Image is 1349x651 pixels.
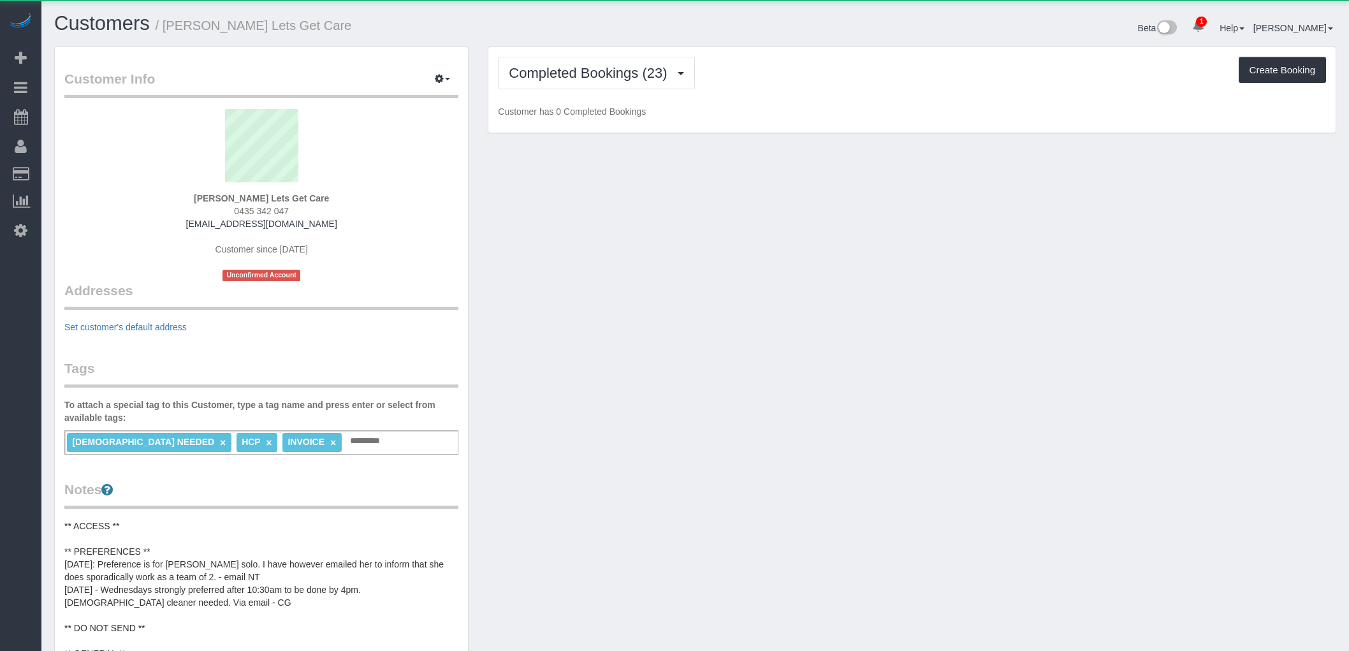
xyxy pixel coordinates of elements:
p: Customer has 0 Completed Bookings [498,105,1326,118]
img: Automaid Logo [8,13,33,31]
a: 1 [1186,13,1211,41]
a: Set customer's default address [64,322,187,332]
img: New interface [1156,20,1177,37]
a: Help [1220,23,1244,33]
span: Unconfirmed Account [222,270,300,281]
span: 1 [1196,17,1207,27]
span: Customer since [DATE] [215,244,308,254]
button: Completed Bookings (23) [498,57,694,89]
a: [PERSON_NAME] [1253,23,1333,33]
a: Beta [1138,23,1178,33]
span: Completed Bookings (23) [509,65,673,81]
a: Customers [54,12,150,34]
span: HCP [242,437,260,447]
a: [EMAIL_ADDRESS][DOMAIN_NAME] [186,219,337,229]
a: × [330,437,336,448]
label: To attach a special tag to this Customer, type a tag name and press enter or select from availabl... [64,399,458,424]
legend: Customer Info [64,69,458,98]
a: × [220,437,226,448]
span: [DEMOGRAPHIC_DATA] NEEDED [72,437,214,447]
legend: Notes [64,480,458,509]
a: × [266,437,272,448]
strong: [PERSON_NAME] Lets Get Care [194,193,329,203]
small: / [PERSON_NAME] Lets Get Care [156,18,352,33]
span: 0435 342 047 [234,206,289,216]
span: INVOICE [288,437,324,447]
button: Create Booking [1239,57,1326,84]
legend: Tags [64,359,458,388]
